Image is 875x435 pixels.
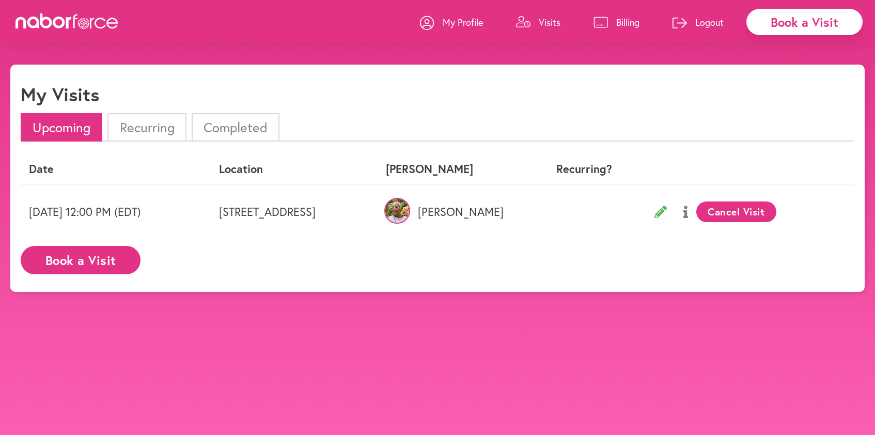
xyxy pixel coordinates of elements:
h1: My Visits [21,83,99,105]
td: [STREET_ADDRESS] [211,185,378,238]
th: [PERSON_NAME] [378,154,531,184]
a: Book a Visit [21,254,140,263]
td: [DATE] 12:00 PM (EDT) [21,185,211,238]
p: Visits [539,16,560,28]
p: Logout [695,16,724,28]
th: Recurring? [531,154,638,184]
li: Upcoming [21,113,102,142]
li: Recurring [107,113,186,142]
button: Book a Visit [21,246,140,274]
button: Cancel Visit [696,201,776,222]
a: My Profile [420,7,483,38]
p: My Profile [443,16,483,28]
img: AnRUNKCpTzKq3GKifRoB [384,198,410,224]
a: Visits [516,7,560,38]
th: Date [21,154,211,184]
li: Completed [192,113,279,142]
div: Book a Visit [746,9,863,35]
p: Billing [616,16,639,28]
a: Billing [593,7,639,38]
p: [PERSON_NAME] [386,205,523,219]
th: Location [211,154,378,184]
a: Logout [673,7,724,38]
